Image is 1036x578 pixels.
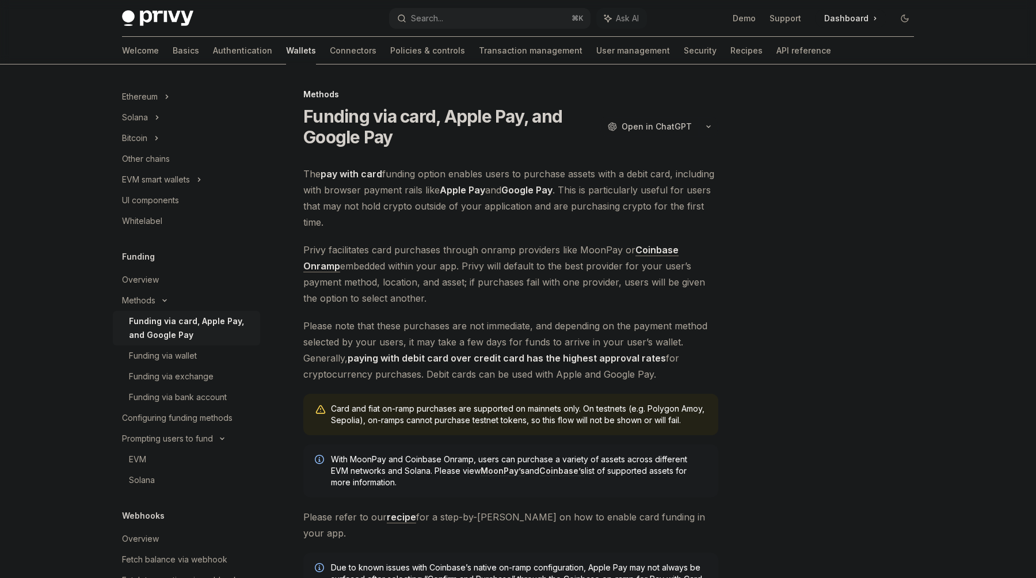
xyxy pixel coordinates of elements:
[122,111,148,124] div: Solana
[303,166,718,230] span: The funding option enables users to purchase assets with a debit card, including with browser pay...
[122,509,165,523] h5: Webhooks
[122,37,159,64] a: Welcome
[896,9,914,28] button: Toggle dark mode
[684,37,717,64] a: Security
[122,193,179,207] div: UI components
[824,13,869,24] span: Dashboard
[348,352,666,364] strong: paying with debit card over credit card has the highest approval rates
[321,168,382,180] strong: pay with card
[122,294,155,307] div: Methods
[122,411,233,425] div: Configuring funding methods
[303,318,718,382] span: Please note that these purchases are not immediate, and depending on the payment method selected ...
[440,184,485,196] strong: Apple Pay
[113,269,260,290] a: Overview
[389,8,591,29] button: Search...⌘K
[122,532,159,546] div: Overview
[129,349,197,363] div: Funding via wallet
[303,509,718,541] span: Please refer to our for a step-by-[PERSON_NAME] on how to enable card funding in your app.
[330,37,376,64] a: Connectors
[303,106,596,147] h1: Funding via card, Apple Pay, and Google Pay
[596,8,647,29] button: Ask AI
[113,211,260,231] a: Whitelabel
[113,449,260,470] a: EVM
[331,403,707,426] div: Card and fiat on-ramp purchases are supported on mainnets only. On testnets (e.g. Polygon Amoy, S...
[539,466,585,476] a: Coinbase’s
[390,37,465,64] a: Policies & controls
[501,184,553,196] strong: Google Pay
[113,387,260,408] a: Funding via bank account
[113,366,260,387] a: Funding via exchange
[122,273,159,287] div: Overview
[113,345,260,366] a: Funding via wallet
[411,12,443,25] div: Search...
[129,370,214,383] div: Funding via exchange
[122,10,193,26] img: dark logo
[479,37,582,64] a: Transaction management
[113,470,260,490] a: Solana
[286,37,316,64] a: Wallets
[122,214,162,228] div: Whitelabel
[113,311,260,345] a: Funding via card, Apple Pay, and Google Pay
[303,89,718,100] div: Methods
[122,90,158,104] div: Ethereum
[122,432,213,446] div: Prompting users to fund
[173,37,199,64] a: Basics
[303,242,718,306] span: Privy facilitates card purchases through onramp providers like MoonPay or embedded within your ap...
[113,149,260,169] a: Other chains
[122,553,227,566] div: Fetch balance via webhook
[213,37,272,64] a: Authentication
[572,14,584,23] span: ⌘ K
[113,528,260,549] a: Overview
[122,152,170,166] div: Other chains
[113,408,260,428] a: Configuring funding methods
[122,131,147,145] div: Bitcoin
[331,454,707,488] span: With MoonPay and Coinbase Onramp, users can purchase a variety of assets across different EVM net...
[113,549,260,570] a: Fetch balance via webhook
[770,13,801,24] a: Support
[481,466,525,476] a: MoonPay’s
[776,37,831,64] a: API reference
[622,121,692,132] span: Open in ChatGPT
[315,563,326,575] svg: Info
[129,473,155,487] div: Solana
[616,13,639,24] span: Ask AI
[315,404,326,416] svg: Warning
[387,511,416,523] a: recipe
[129,390,227,404] div: Funding via bank account
[129,314,253,342] div: Funding via card, Apple Pay, and Google Pay
[600,117,699,136] button: Open in ChatGPT
[122,173,190,187] div: EVM smart wallets
[315,455,326,466] svg: Info
[596,37,670,64] a: User management
[129,452,146,466] div: EVM
[113,190,260,211] a: UI components
[733,13,756,24] a: Demo
[730,37,763,64] a: Recipes
[815,9,886,28] a: Dashboard
[122,250,155,264] h5: Funding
